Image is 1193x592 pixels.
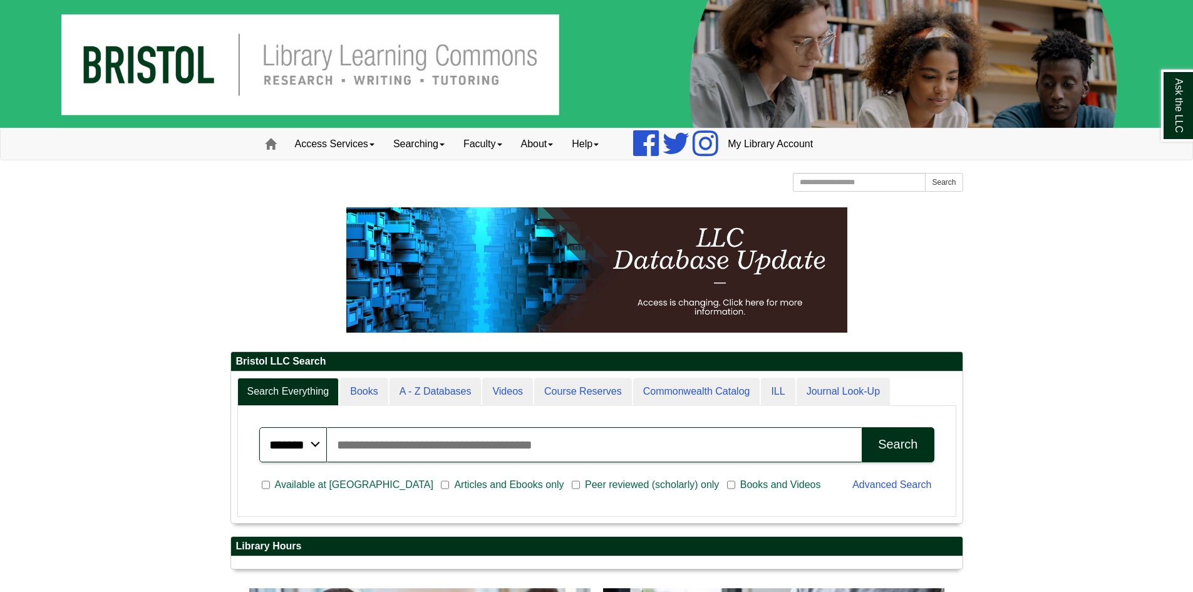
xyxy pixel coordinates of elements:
[482,378,533,406] a: Videos
[286,128,384,160] a: Access Services
[454,128,512,160] a: Faculty
[633,378,760,406] a: Commonwealth Catalog
[384,128,454,160] a: Searching
[572,479,580,491] input: Peer reviewed (scholarly) only
[852,479,931,490] a: Advanced Search
[449,477,569,492] span: Articles and Ebooks only
[512,128,563,160] a: About
[534,378,632,406] a: Course Reserves
[441,479,449,491] input: Articles and Ebooks only
[580,477,724,492] span: Peer reviewed (scholarly) only
[340,378,388,406] a: Books
[735,477,826,492] span: Books and Videos
[862,427,934,462] button: Search
[262,479,270,491] input: Available at [GEOGRAPHIC_DATA]
[231,352,963,371] h2: Bristol LLC Search
[231,537,963,556] h2: Library Hours
[797,378,890,406] a: Journal Look-Up
[270,477,438,492] span: Available at [GEOGRAPHIC_DATA]
[925,173,963,192] button: Search
[727,479,735,491] input: Books and Videos
[390,378,482,406] a: A - Z Databases
[237,378,339,406] a: Search Everything
[761,378,795,406] a: ILL
[346,207,847,333] img: HTML tutorial
[878,437,917,452] div: Search
[718,128,822,160] a: My Library Account
[562,128,608,160] a: Help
